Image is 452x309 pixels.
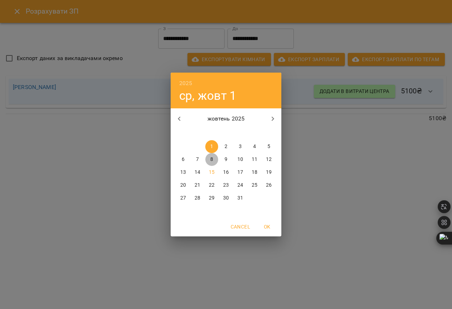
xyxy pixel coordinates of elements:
[262,140,275,153] button: 5
[228,220,253,233] button: Cancel
[220,166,232,179] button: 16
[252,182,257,189] p: 25
[210,156,213,163] p: 8
[210,143,213,150] p: 1
[225,156,227,163] p: 9
[191,129,204,137] span: вт
[205,179,218,192] button: 22
[177,192,190,205] button: 27
[196,156,199,163] p: 7
[180,169,186,176] p: 13
[220,153,232,166] button: 9
[223,195,229,202] p: 30
[220,179,232,192] button: 23
[258,222,276,231] span: OK
[180,182,186,189] p: 20
[177,166,190,179] button: 13
[220,129,232,137] span: чт
[223,182,229,189] p: 23
[237,182,243,189] p: 24
[253,143,256,150] p: 4
[266,182,272,189] p: 26
[267,143,270,150] p: 5
[177,153,190,166] button: 6
[191,166,204,179] button: 14
[195,169,200,176] p: 14
[177,179,190,192] button: 20
[234,140,247,153] button: 3
[234,129,247,137] span: пт
[191,153,204,166] button: 7
[209,195,215,202] p: 29
[252,169,257,176] p: 18
[209,169,215,176] p: 15
[248,179,261,192] button: 25
[191,179,204,192] button: 21
[252,156,257,163] p: 11
[248,129,261,137] span: сб
[266,156,272,163] p: 12
[234,166,247,179] button: 17
[220,140,232,153] button: 2
[179,78,192,88] button: 2025
[262,153,275,166] button: 12
[262,129,275,137] span: нд
[205,129,218,137] span: ср
[195,182,200,189] p: 21
[234,179,247,192] button: 24
[239,143,242,150] p: 3
[220,192,232,205] button: 30
[182,156,185,163] p: 6
[205,192,218,205] button: 29
[234,192,247,205] button: 31
[262,166,275,179] button: 19
[237,195,243,202] p: 31
[237,169,243,176] p: 17
[177,129,190,137] span: пн
[195,195,200,202] p: 28
[248,166,261,179] button: 18
[248,153,261,166] button: 11
[180,195,186,202] p: 27
[248,140,261,153] button: 4
[179,88,236,103] button: ср, жовт 1
[225,143,227,150] p: 2
[188,114,265,123] p: жовтень 2025
[234,153,247,166] button: 10
[205,166,218,179] button: 15
[209,182,215,189] p: 22
[231,222,250,231] span: Cancel
[266,169,272,176] p: 19
[205,140,218,153] button: 1
[256,220,278,233] button: OK
[223,169,229,176] p: 16
[205,153,218,166] button: 8
[262,179,275,192] button: 26
[191,192,204,205] button: 28
[237,156,243,163] p: 10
